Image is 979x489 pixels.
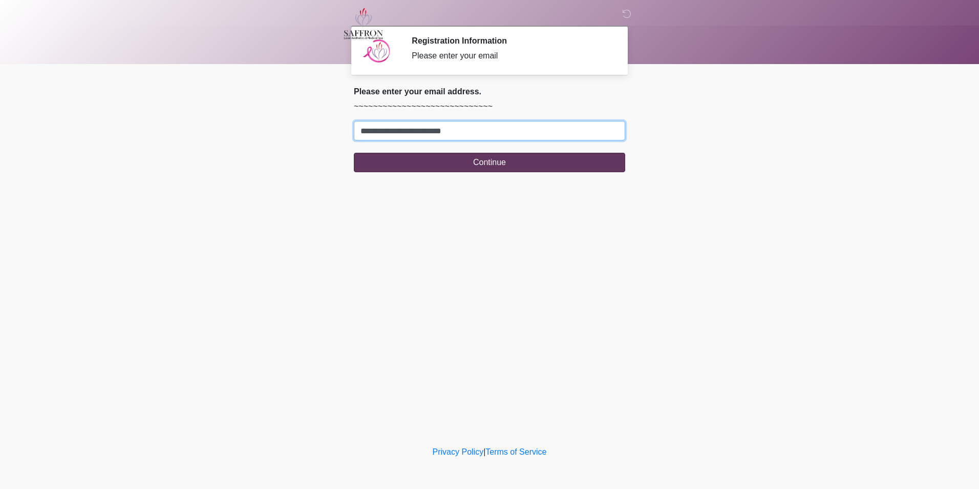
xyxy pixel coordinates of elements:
img: Agent Avatar [361,36,392,67]
div: Please enter your email [412,50,610,62]
h2: Please enter your email address. [354,87,625,96]
a: Terms of Service [485,447,546,456]
p: ~~~~~~~~~~~~~~~~~~~~~~~~~~~~~ [354,100,625,113]
a: Privacy Policy [433,447,484,456]
img: Saffron Laser Aesthetics and Medical Spa Logo [344,8,384,39]
button: Continue [354,153,625,172]
a: | [483,447,485,456]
